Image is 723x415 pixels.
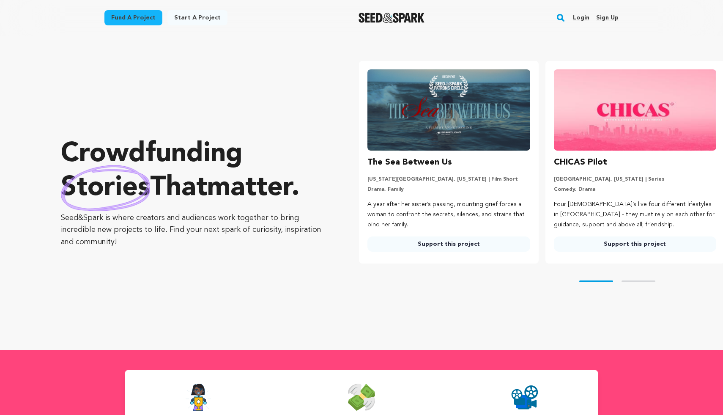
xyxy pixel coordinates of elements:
[554,176,716,183] p: [GEOGRAPHIC_DATA], [US_STATE] | Series
[367,200,530,230] p: A year after her sister’s passing, mounting grief forces a woman to confront the secrets, silence...
[104,10,162,25] a: Fund a project
[207,175,291,202] span: matter
[367,186,530,193] p: Drama, Family
[367,236,530,252] a: Support this project
[359,13,425,23] img: Seed&Spark Logo Dark Mode
[359,13,425,23] a: Seed&Spark Homepage
[511,384,538,411] img: Seed&Spark Projects Created Icon
[61,137,325,205] p: Crowdfunding that .
[367,156,452,169] h3: The Sea Between Us
[167,10,227,25] a: Start a project
[367,176,530,183] p: [US_STATE][GEOGRAPHIC_DATA], [US_STATE] | Film Short
[185,384,211,411] img: Seed&Spark Success Rate Icon
[596,11,619,25] a: Sign up
[61,212,325,248] p: Seed&Spark is where creators and audiences work together to bring incredible new projects to life...
[554,200,716,230] p: Four [DEMOGRAPHIC_DATA]’s live four different lifestyles in [GEOGRAPHIC_DATA] - they must rely on...
[554,236,716,252] a: Support this project
[554,69,716,151] img: CHICAS Pilot image
[367,69,530,151] img: The Sea Between Us image
[573,11,589,25] a: Login
[554,186,716,193] p: Comedy, Drama
[61,165,150,211] img: hand sketched image
[348,384,375,411] img: Seed&Spark Money Raised Icon
[554,156,607,169] h3: CHICAS Pilot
